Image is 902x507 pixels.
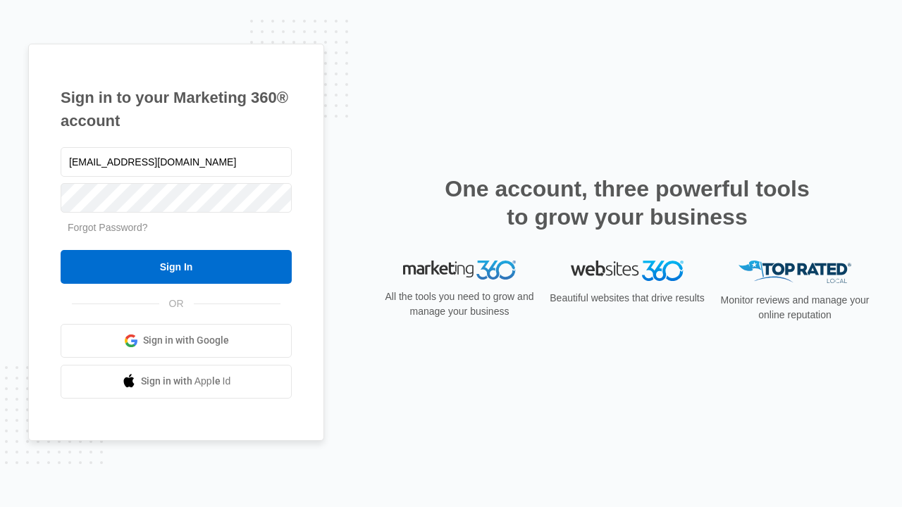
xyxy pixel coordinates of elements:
[381,289,538,319] p: All the tools you need to grow and manage your business
[61,250,292,284] input: Sign In
[141,374,231,389] span: Sign in with Apple Id
[403,261,516,280] img: Marketing 360
[61,86,292,132] h1: Sign in to your Marketing 360® account
[61,365,292,399] a: Sign in with Apple Id
[61,324,292,358] a: Sign in with Google
[739,261,851,284] img: Top Rated Local
[159,296,194,311] span: OR
[440,175,814,231] h2: One account, three powerful tools to grow your business
[68,222,148,233] a: Forgot Password?
[61,147,292,177] input: Email
[548,291,706,306] p: Beautiful websites that drive results
[716,293,874,323] p: Monitor reviews and manage your online reputation
[143,333,229,348] span: Sign in with Google
[571,261,684,281] img: Websites 360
